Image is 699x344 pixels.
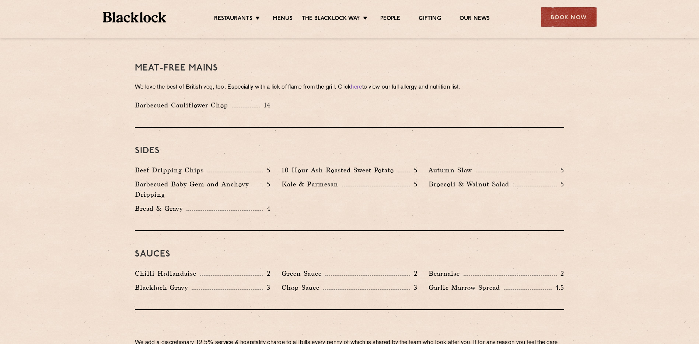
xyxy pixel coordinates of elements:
[135,82,564,93] p: We love the best of British veg, too. Especially with a lick of flame from the grill. Click to vi...
[557,269,564,278] p: 2
[429,179,513,189] p: Broccoli & Walnut Salad
[135,250,564,259] h3: Sauces
[552,283,564,292] p: 4.5
[263,283,270,292] p: 3
[135,165,207,175] p: Beef Dripping Chips
[429,282,504,293] p: Garlic Marrow Spread
[103,12,167,23] img: BL_Textured_Logo-footer-cropped.svg
[260,100,271,110] p: 14
[351,85,362,90] a: here
[282,179,342,189] p: Kale & Parmesan
[557,179,564,189] p: 5
[557,165,564,175] p: 5
[135,282,192,293] p: Blacklock Gravy
[263,204,270,213] p: 4
[135,203,186,214] p: Bread & Gravy
[135,63,564,73] h3: Meat-Free mains
[273,15,293,23] a: Menus
[419,15,441,23] a: Gifting
[263,269,270,278] p: 2
[282,165,398,175] p: 10 Hour Ash Roasted Sweet Potato
[263,179,270,189] p: 5
[135,179,262,200] p: Barbecued Baby Gem and Anchovy Dripping
[459,15,490,23] a: Our News
[380,15,400,23] a: People
[410,165,417,175] p: 5
[302,15,360,23] a: The Blacklock Way
[282,282,323,293] p: Chop Sauce
[282,268,325,279] p: Green Sauce
[214,15,252,23] a: Restaurants
[541,7,597,27] div: Book Now
[410,283,417,292] p: 3
[429,268,464,279] p: Bearnaise
[135,100,232,110] p: Barbecued Cauliflower Chop
[410,269,417,278] p: 2
[410,179,417,189] p: 5
[135,268,200,279] p: Chilli Hollandaise
[429,165,476,175] p: Autumn Slaw
[135,146,564,156] h3: Sides
[263,165,270,175] p: 5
